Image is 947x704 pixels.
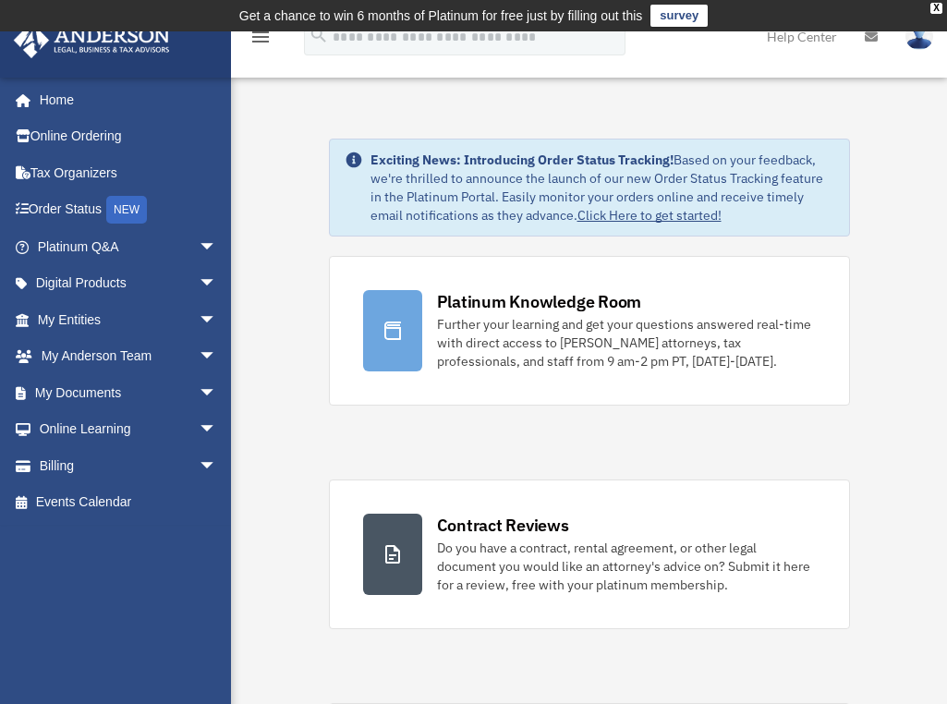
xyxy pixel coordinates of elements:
span: arrow_drop_down [199,374,236,412]
a: Contract Reviews Do you have a contract, rental agreement, or other legal document you would like... [329,479,850,629]
a: Home [13,81,236,118]
span: arrow_drop_down [199,301,236,339]
i: search [309,25,329,45]
a: My Anderson Teamarrow_drop_down [13,338,245,375]
div: Contract Reviews [437,514,569,537]
span: arrow_drop_down [199,338,236,376]
i: menu [249,26,272,48]
a: My Entitiesarrow_drop_down [13,301,245,338]
a: survey [650,5,708,27]
div: Platinum Knowledge Room [437,290,642,313]
strong: Exciting News: Introducing Order Status Tracking! [370,152,674,168]
div: Based on your feedback, we're thrilled to announce the launch of our new Order Status Tracking fe... [370,151,834,225]
a: Billingarrow_drop_down [13,447,245,484]
div: NEW [106,196,147,224]
div: Further your learning and get your questions answered real-time with direct access to [PERSON_NAM... [437,315,816,370]
a: Tax Organizers [13,154,245,191]
img: User Pic [905,23,933,50]
div: close [930,3,942,14]
a: Order StatusNEW [13,191,245,229]
a: Digital Productsarrow_drop_down [13,265,245,302]
span: arrow_drop_down [199,228,236,266]
span: arrow_drop_down [199,447,236,485]
div: Get a chance to win 6 months of Platinum for free just by filling out this [239,5,643,27]
a: Events Calendar [13,484,245,521]
a: Online Ordering [13,118,245,155]
a: Online Learningarrow_drop_down [13,411,245,448]
a: Platinum Knowledge Room Further your learning and get your questions answered real-time with dire... [329,256,850,406]
a: Click Here to get started! [577,207,722,224]
img: Anderson Advisors Platinum Portal [8,22,176,58]
div: Do you have a contract, rental agreement, or other legal document you would like an attorney's ad... [437,539,816,594]
a: Platinum Q&Aarrow_drop_down [13,228,245,265]
a: menu [249,32,272,48]
a: My Documentsarrow_drop_down [13,374,245,411]
span: arrow_drop_down [199,265,236,303]
span: arrow_drop_down [199,411,236,449]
